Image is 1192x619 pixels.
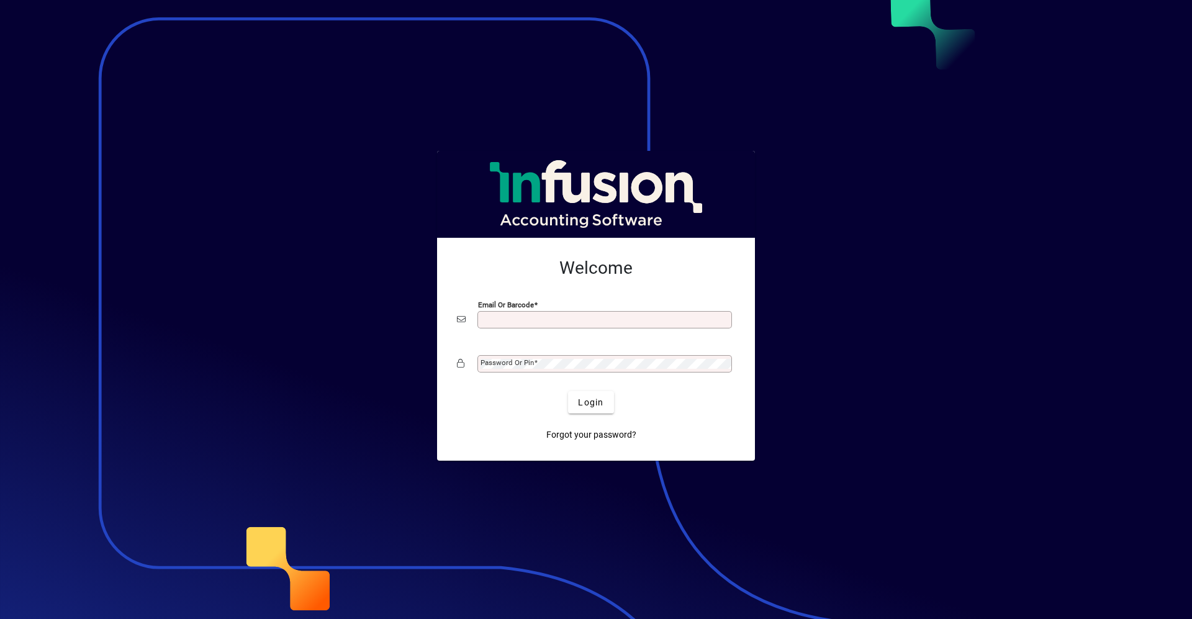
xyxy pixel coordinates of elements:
[478,300,534,309] mat-label: Email or Barcode
[546,428,636,441] span: Forgot your password?
[578,396,603,409] span: Login
[541,423,641,446] a: Forgot your password?
[481,358,534,367] mat-label: Password or Pin
[568,391,613,413] button: Login
[457,258,735,279] h2: Welcome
